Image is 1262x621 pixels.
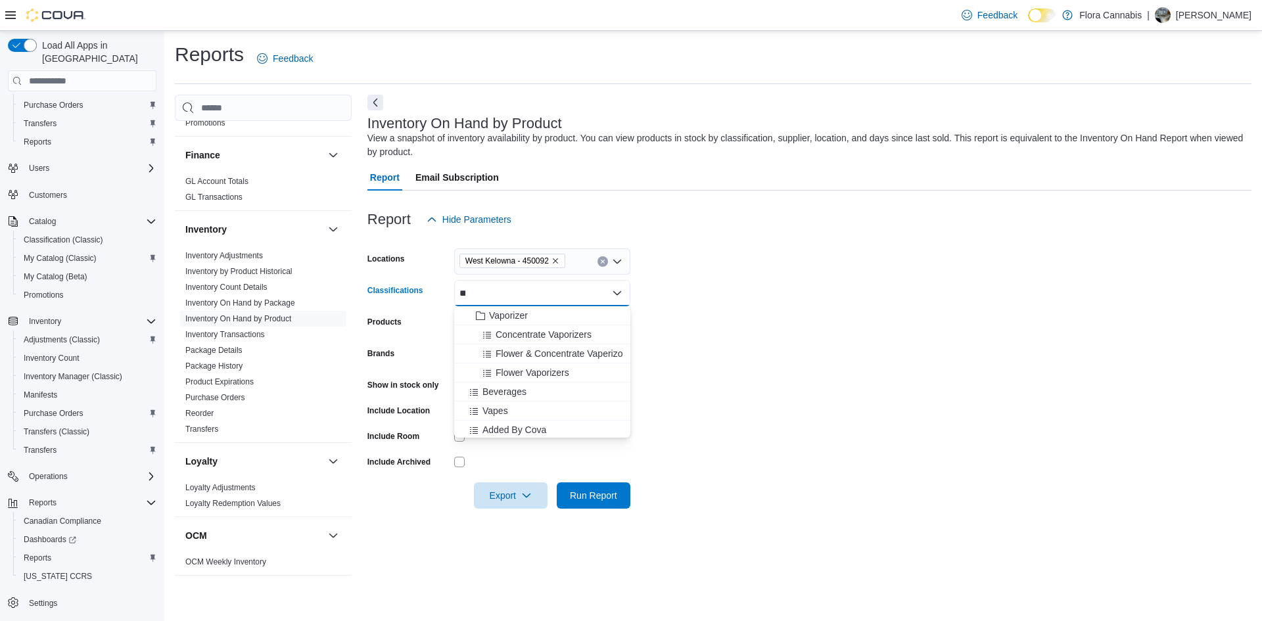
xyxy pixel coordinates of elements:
div: Erin Coulter [1155,7,1171,23]
span: Operations [29,471,68,482]
div: Loyalty [175,480,352,517]
div: Choose from the following options [454,306,630,440]
span: Beverages [482,385,526,398]
div: Inventory [175,248,352,442]
span: Transfers (Classic) [24,426,89,437]
button: Inventory Manager (Classic) [13,367,162,386]
span: Catalog [24,214,156,229]
span: Report [370,164,400,191]
button: Inventory [3,312,162,331]
a: My Catalog (Beta) [18,269,93,285]
button: Customers [3,185,162,204]
span: Transfers [24,118,57,129]
span: Inventory Transactions [185,329,265,340]
button: OCM [185,529,323,542]
div: Finance [175,173,352,210]
span: Reports [18,550,156,566]
span: Inventory Count [18,350,156,366]
h3: Report [367,212,411,227]
span: Settings [24,595,156,611]
button: Transfers [13,114,162,133]
h1: Reports [175,41,244,68]
a: Loyalty Adjustments [185,483,256,492]
button: Reports [13,133,162,151]
span: West Kelowna - 450092 [459,254,565,268]
button: Run Report [557,482,630,509]
button: Transfers [13,441,162,459]
span: West Kelowna - 450092 [465,254,549,267]
span: Inventory Count [24,353,80,363]
span: Transfers (Classic) [18,424,156,440]
span: Inventory Manager (Classic) [24,371,122,382]
span: Reorder [185,408,214,419]
span: Settings [29,598,57,609]
label: Brands [367,348,394,359]
button: Flower Vaporizers [454,363,630,382]
span: Transfers [18,442,156,458]
span: Loyalty Redemption Values [185,498,281,509]
span: Reports [18,134,156,150]
div: OCM [175,554,352,575]
a: Transfers [18,116,62,131]
label: Include Room [367,431,419,442]
img: Cova [26,9,85,22]
span: Catalog [29,216,56,227]
a: Reports [18,134,57,150]
button: Inventory Count [13,349,162,367]
button: Pricing [325,586,341,602]
a: Dashboards [13,530,162,549]
span: Inventory [24,313,156,329]
span: GL Account Totals [185,176,248,187]
span: Feedback [273,52,313,65]
button: Finance [325,147,341,163]
label: Include Archived [367,457,431,467]
a: Promotions [185,118,225,127]
a: Purchase Orders [185,393,245,402]
span: Inventory [29,316,61,327]
a: Inventory On Hand by Package [185,298,295,308]
span: Canadian Compliance [18,513,156,529]
span: Promotions [18,287,156,303]
button: Users [24,160,55,176]
a: GL Account Totals [185,177,248,186]
h3: Inventory [185,223,227,236]
span: Customers [29,190,67,200]
a: Settings [24,595,62,611]
button: [US_STATE] CCRS [13,567,162,586]
button: Promotions [13,286,162,304]
div: View a snapshot of inventory availability by product. You can view products in stock by classific... [367,131,1245,159]
span: Manifests [18,387,156,403]
a: Reports [18,550,57,566]
p: [PERSON_NAME] [1176,7,1251,23]
a: Adjustments (Classic) [18,332,105,348]
a: Package History [185,361,243,371]
button: OCM [325,528,341,543]
span: Inventory On Hand by Product [185,313,291,324]
button: Operations [24,469,73,484]
span: Loyalty Adjustments [185,482,256,493]
span: Dashboards [24,534,76,545]
a: Inventory Transactions [185,330,265,339]
a: Purchase Orders [18,405,89,421]
h3: Finance [185,149,220,162]
span: Purchase Orders [185,392,245,403]
span: Reports [24,137,51,147]
span: Inventory Adjustments [185,250,263,261]
a: GL Transactions [185,193,243,202]
button: Vaporizer [454,306,630,325]
a: Inventory Adjustments [185,251,263,260]
a: Loyalty Redemption Values [185,499,281,508]
button: Reports [24,495,62,511]
span: Adjustments (Classic) [18,332,156,348]
a: Promotions [18,287,69,303]
button: Purchase Orders [13,96,162,114]
label: Include Location [367,405,430,416]
button: Flower & Concentrate Vaperizors [454,344,630,363]
span: Run Report [570,489,617,502]
span: My Catalog (Beta) [24,271,87,282]
a: Customers [24,187,72,203]
button: Loyalty [325,453,341,469]
span: Export [482,482,540,509]
a: Transfers [185,425,218,434]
